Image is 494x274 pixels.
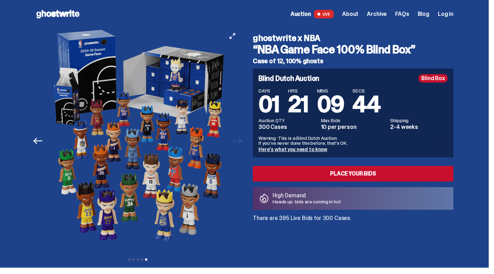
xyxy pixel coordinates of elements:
[258,136,448,145] p: Warning: This is a Blind Dutch Auction. If you’ve never done this before, that’s OK.
[314,10,334,18] span: LIVE
[390,124,448,130] dd: 2-4 weeks
[258,118,317,123] dt: Auction QTY
[128,258,130,261] button: View slide 1
[258,124,317,130] dd: 300 Cases
[352,90,380,119] span: 44
[132,258,135,261] button: View slide 2
[273,199,341,204] p: Heads up: bids are coming in hot
[288,88,309,93] span: HRS
[321,124,386,130] dd: 10 per person
[253,34,453,42] h4: ghostwrite x NBA
[367,11,387,17] a: Archive
[253,44,453,55] h3: “NBA Game Face 100% Blind Box”
[253,215,453,221] p: There are 395 Live Bids for 300 Cases.
[288,90,309,119] span: 21
[145,258,147,261] button: View slide 5
[137,258,139,261] button: View slide 3
[317,90,344,119] span: 09
[418,74,448,83] div: Blind Box
[291,11,311,17] span: Auction
[317,88,344,93] span: MINS
[395,11,409,17] a: FAQs
[321,118,386,123] dt: Max Bids
[258,75,319,82] h4: Blind Dutch Auction
[258,90,280,119] span: 01
[342,11,358,17] a: About
[418,11,429,17] a: Blog
[273,193,341,198] p: High Demand
[50,28,231,254] img: NBA-Hero-5.png
[141,258,143,261] button: View slide 4
[352,88,380,93] span: SECS
[253,58,453,64] h5: Case of 12, 100% ghosts
[438,11,453,17] a: Log in
[228,32,237,40] button: View full-screen
[291,10,334,18] a: Auction LIVE
[30,133,46,149] button: Previous
[258,146,327,153] a: Here's what you need to know
[253,166,453,181] a: Place your Bids
[258,88,280,93] span: DAYS
[390,118,448,123] dt: Shipping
